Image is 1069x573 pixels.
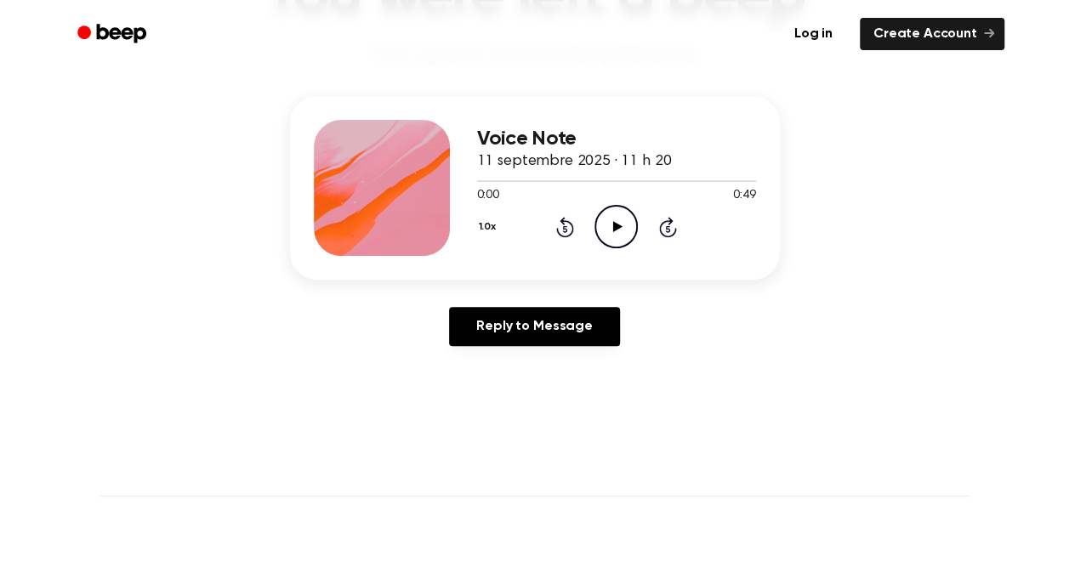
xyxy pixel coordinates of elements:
[477,154,672,169] span: 11 septembre 2025 · 11 h 20
[733,187,755,205] span: 0:49
[449,307,619,346] a: Reply to Message
[477,213,503,241] button: 1.0x
[477,187,499,205] span: 0:00
[777,14,850,54] a: Log in
[65,18,162,51] a: Beep
[860,18,1004,50] a: Create Account
[477,128,756,150] h3: Voice Note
